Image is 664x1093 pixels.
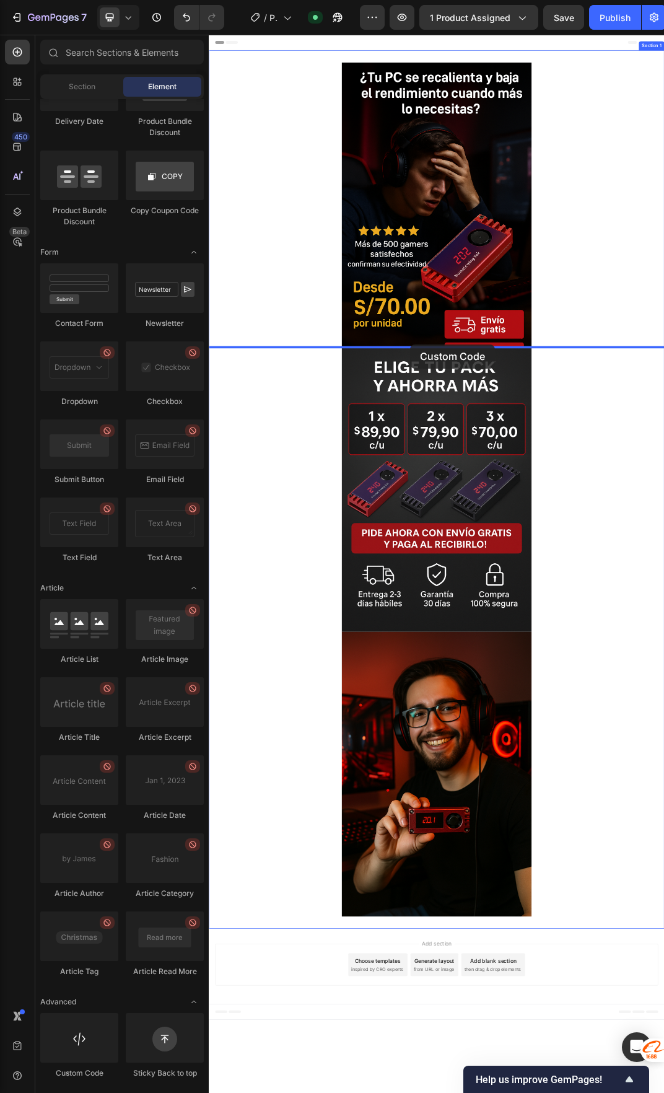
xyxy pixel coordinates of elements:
[81,10,87,25] p: 7
[600,11,631,24] div: Publish
[543,5,584,30] button: Save
[9,227,30,237] div: Beta
[40,40,204,64] input: Search Sections & Elements
[419,5,538,30] button: 1 product assigned
[126,966,204,977] div: Article Read More
[40,996,76,1007] span: Advanced
[40,582,64,594] span: Article
[5,5,92,30] button: 7
[184,578,204,598] span: Toggle open
[40,318,118,329] div: Contact Form
[209,35,664,1093] iframe: Design area
[40,732,118,743] div: Article Title
[264,11,267,24] span: /
[476,1072,637,1087] button: Show survey - Help us improve GemPages!
[69,81,95,92] span: Section
[126,318,204,329] div: Newsletter
[40,396,118,407] div: Dropdown
[126,205,204,216] div: Copy Coupon Code
[126,654,204,665] div: Article Image
[476,1074,622,1086] span: Help us improve GemPages!
[40,966,118,977] div: Article Tag
[126,552,204,563] div: Text Area
[174,5,224,30] div: Undo/Redo
[40,205,118,227] div: Product Bundle Discount
[40,552,118,563] div: Text Field
[269,11,278,24] span: Product Page - [DATE] 23:25:18
[126,888,204,899] div: Article Category
[126,116,204,138] div: Product Bundle Discount
[126,810,204,821] div: Article Date
[554,12,574,23] span: Save
[148,81,177,92] span: Element
[589,5,641,30] button: Publish
[40,474,118,485] div: Submit Button
[40,116,118,127] div: Delivery Date
[40,654,118,665] div: Article List
[126,1068,204,1079] div: Sticky Back to top
[12,132,30,142] div: 450
[126,396,204,407] div: Checkbox
[622,1032,652,1062] div: Open Intercom Messenger
[40,1068,118,1079] div: Custom Code
[184,992,204,1012] span: Toggle open
[126,732,204,743] div: Article Excerpt
[126,474,204,485] div: Email Field
[40,810,118,821] div: Article Content
[40,888,118,899] div: Article Author
[430,11,510,24] span: 1 product assigned
[184,242,204,262] span: Toggle open
[40,247,59,258] span: Form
